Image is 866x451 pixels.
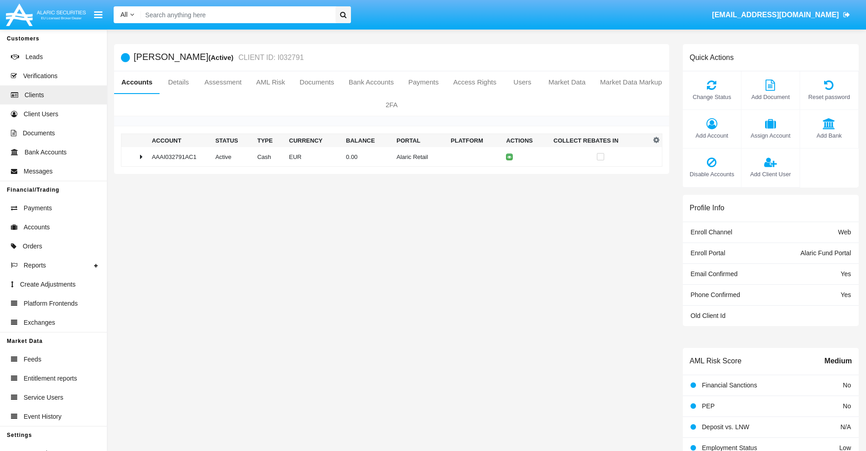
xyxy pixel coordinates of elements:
span: Deposit vs. LNW [702,423,749,431]
a: Access Rights [446,71,504,93]
h6: Profile Info [690,203,724,212]
th: Status [212,134,254,148]
span: Orders [23,242,42,251]
span: Web [838,228,851,236]
td: EUR [285,147,342,167]
span: Add Account [687,131,736,140]
span: Accounts [24,223,50,232]
img: Logo image [5,1,87,28]
th: Collect Rebates In [550,134,651,148]
a: 2FA [114,94,669,116]
th: Currency [285,134,342,148]
span: Medium [825,356,852,367]
div: (Active) [208,52,236,63]
span: Bank Accounts [25,148,67,157]
a: Market Data [541,71,593,93]
h6: AML Risk Score [690,357,741,365]
th: Platform [447,134,503,148]
span: Client Users [24,109,58,119]
span: Add Client User [746,170,795,178]
span: Add Bank [805,131,854,140]
th: Account [148,134,212,148]
h5: [PERSON_NAME] [134,52,304,63]
td: 0.00 [342,147,393,167]
span: PEP [702,402,715,410]
span: No [843,402,851,410]
td: Cash [254,147,285,167]
span: Messages [24,167,53,176]
a: Assessment [197,71,249,93]
input: Search [141,6,332,23]
span: Alaric Fund Portal [801,249,851,257]
span: Yes [841,270,851,278]
a: Users [504,71,541,93]
span: Clients [25,90,44,100]
a: Details [160,71,197,93]
td: AAAI032791AC1 [148,147,212,167]
span: Service Users [24,393,63,402]
a: Market Data Markup [593,71,669,93]
span: No [843,382,851,389]
td: Alaric Retail [393,147,447,167]
th: Balance [342,134,393,148]
a: [EMAIL_ADDRESS][DOMAIN_NAME] [708,2,855,28]
th: Portal [393,134,447,148]
span: Documents [23,129,55,138]
span: Yes [841,291,851,298]
span: Change Status [687,93,736,101]
span: Platform Frontends [24,299,78,308]
span: Leads [25,52,43,62]
span: N/A [841,423,851,431]
span: [EMAIL_ADDRESS][DOMAIN_NAME] [712,11,839,19]
span: All [120,11,128,18]
span: Financial Sanctions [702,382,757,389]
span: Old Client Id [691,312,726,319]
a: Accounts [114,71,160,93]
span: Reports [24,261,46,270]
span: Reset password [805,93,854,101]
span: Enroll Channel [691,228,732,236]
th: Actions [502,134,550,148]
a: Bank Accounts [341,71,401,93]
span: Add Document [746,93,795,101]
a: AML Risk [249,71,292,93]
span: Email Confirmed [691,270,737,278]
span: Disable Accounts [687,170,736,178]
span: Assign Account [746,131,795,140]
span: Enroll Portal [691,249,725,257]
span: Feeds [24,355,41,364]
span: Create Adjustments [20,280,75,289]
span: Payments [24,203,52,213]
td: Active [212,147,254,167]
th: Type [254,134,285,148]
h6: Quick Actions [690,53,734,62]
span: Exchanges [24,318,55,327]
span: Verifications [23,71,57,81]
a: Payments [401,71,446,93]
a: Documents [292,71,341,93]
a: All [114,10,141,20]
span: Event History [24,412,61,421]
span: Entitlement reports [24,374,77,383]
span: Phone Confirmed [691,291,740,298]
small: CLIENT ID: I032791 [236,54,304,61]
